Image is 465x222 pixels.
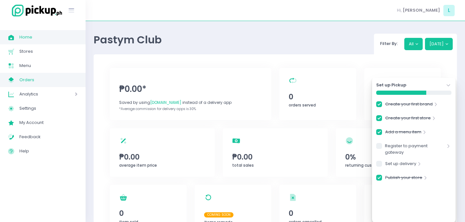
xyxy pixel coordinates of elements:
a: 0orders [364,68,441,120]
button: All [404,38,423,50]
span: returning customers [345,162,387,168]
span: Settings [19,104,77,113]
span: 0% [345,151,431,162]
span: ₱0.00 [232,151,318,162]
span: Stores [19,47,77,56]
span: average item price [119,162,157,168]
span: Analytics [19,90,57,98]
span: Pastym Club [94,32,162,47]
a: Register to payment gateway [385,143,445,155]
a: 0%returning customers [336,128,441,177]
span: orders served [289,102,316,108]
div: Saved by using instead of a delivery app [119,100,262,105]
a: 0orders served [279,68,356,120]
span: Hi, [397,7,402,14]
span: ₱0.00 [119,151,205,162]
strong: Set up Pickup [376,82,406,88]
a: Create your first brand [385,101,433,110]
span: Help [19,147,77,155]
img: logo [8,4,63,17]
span: Orders [19,76,77,84]
a: Add a menu item [385,129,421,138]
span: Menu [19,61,77,70]
a: Set up delivery [385,161,416,169]
span: My Account [19,118,77,127]
span: total sales [232,162,254,168]
span: Home [19,33,77,41]
span: [DOMAIN_NAME] [150,100,181,105]
span: Filter By: [378,40,400,47]
a: ₱0.00total sales [223,128,328,177]
span: 0 [289,208,346,219]
span: Feedback [19,133,77,141]
span: Coming Soon [204,212,234,217]
span: *Average commission for delivery apps is 30% [119,106,196,111]
span: L [443,5,455,16]
span: [PERSON_NAME] [403,7,440,14]
button: [DATE] [425,38,453,50]
a: Create your first store [385,115,431,124]
a: ₱0.00average item price [110,128,215,177]
span: ₱0.00* [119,83,262,95]
span: 0 [119,208,177,219]
span: 0 [289,91,346,102]
a: Publish your store [385,174,422,183]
